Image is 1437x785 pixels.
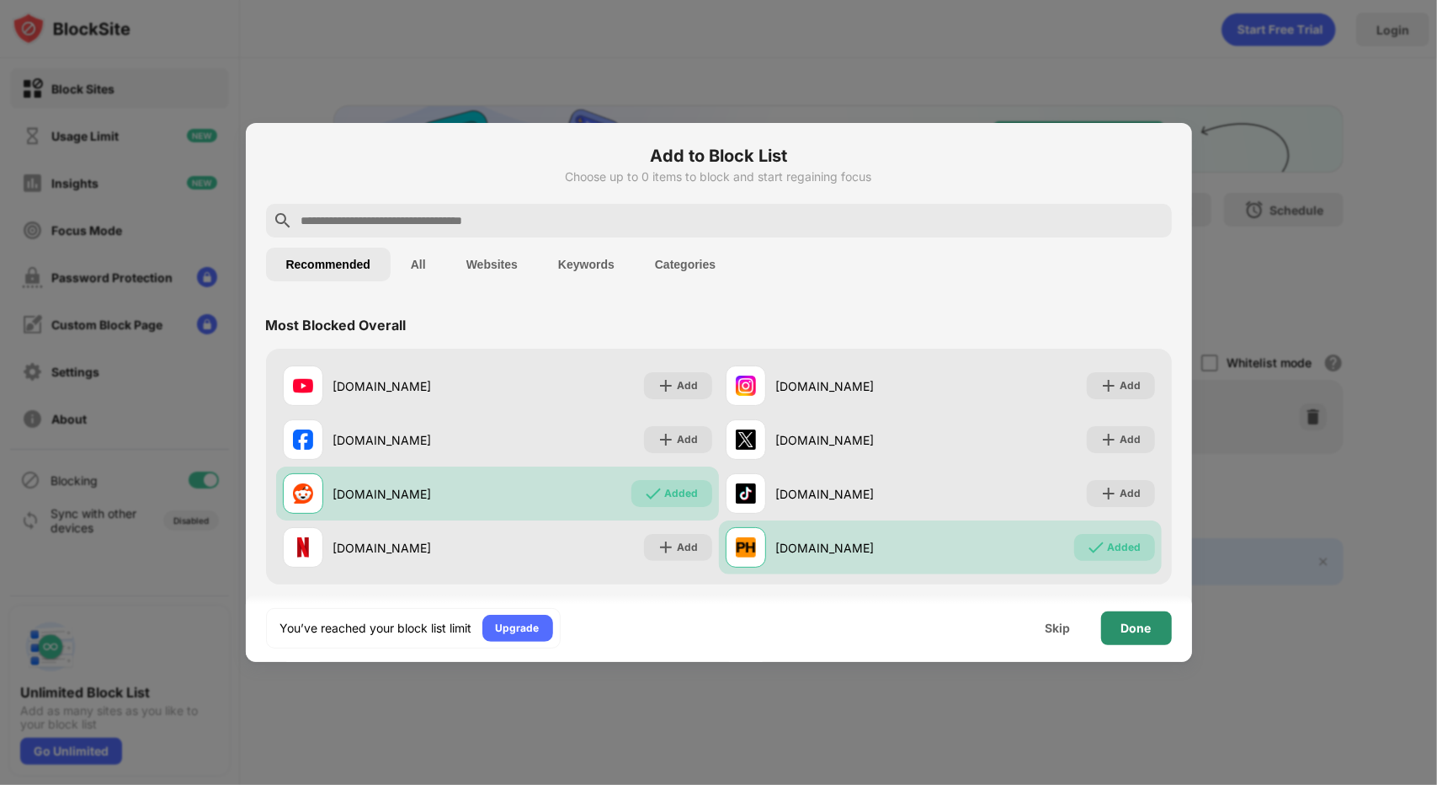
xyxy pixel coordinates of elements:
[293,430,313,450] img: favicons
[293,376,313,396] img: favicons
[736,430,756,450] img: favicons
[776,377,940,395] div: [DOMAIN_NAME]
[1046,622,1071,635] div: Skip
[776,485,940,503] div: [DOMAIN_NAME]
[776,539,940,557] div: [DOMAIN_NAME]
[496,620,540,637] div: Upgrade
[333,485,498,503] div: [DOMAIN_NAME]
[391,248,446,281] button: All
[1120,431,1142,448] div: Add
[266,143,1172,168] h6: Add to Block List
[333,431,498,449] div: [DOMAIN_NAME]
[266,170,1172,184] div: Choose up to 0 items to block and start regaining focus
[665,485,699,502] div: Added
[635,248,736,281] button: Categories
[678,539,699,556] div: Add
[776,431,940,449] div: [DOMAIN_NAME]
[273,211,293,231] img: search.svg
[1121,622,1152,635] div: Done
[678,377,699,394] div: Add
[736,376,756,396] img: favicons
[293,537,313,558] img: favicons
[736,483,756,504] img: favicons
[333,377,498,395] div: [DOMAIN_NAME]
[1120,377,1142,394] div: Add
[1108,539,1142,556] div: Added
[293,483,313,504] img: favicons
[280,620,472,637] div: You’ve reached your block list limit
[736,537,756,558] img: favicons
[266,317,407,334] div: Most Blocked Overall
[446,248,538,281] button: Websites
[1120,485,1142,502] div: Add
[333,539,498,557] div: [DOMAIN_NAME]
[678,431,699,448] div: Add
[538,248,635,281] button: Keywords
[266,248,391,281] button: Recommended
